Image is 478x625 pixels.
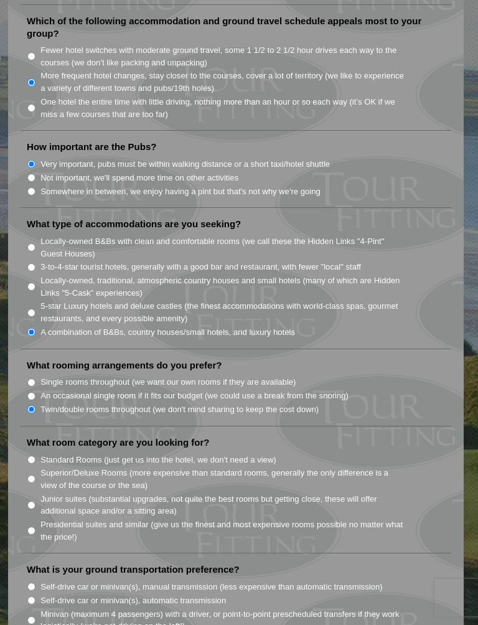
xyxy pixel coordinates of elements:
[40,172,238,184] label: Not important, we'll spend more time on other activities
[40,467,405,491] label: Superior/Deluxe Rooms (more expensive than standard rooms, generally the only difference is a vie...
[40,594,226,607] label: Self-drive car or minivan(s), automatic transmission
[40,275,405,299] label: Locally-owned, traditional, atmospheric country houses and small hotels (many of which are Hidden...
[27,436,209,449] label: What room category are you looking for?
[40,235,405,260] label: Locally-owned B&Bs with clean and comfortable rooms (we call these the Hidden Links "4-Pint" Gues...
[40,493,405,517] label: Junior suites (substantial upgrades, not quite the best rooms but getting close, these will offer...
[40,326,295,339] label: A combination of B&Bs, country houses/small hotels, and luxury hotels
[40,390,349,402] label: An occasional single room if it fits our budget (we could use a break from the snoring)
[40,403,319,416] label: Twin/double rooms throughout (we don't mind sharing to keep the cost down)
[40,376,296,388] label: Single rooms throughout (we want our own rooms if they are available)
[27,359,222,372] label: What rooming arrangements do you prefer?
[40,519,405,543] label: Presidential suites and similar (give us the finest and most expensive rooms possible no matter w...
[27,218,241,230] label: What type of accommodations are you seeking?
[40,96,405,120] label: One hotel the entire time with little driving, nothing more than an hour or so each way (it’s OK ...
[40,158,330,171] label: Very important, pubs must be within walking distance or a short taxi/hotel shuttle
[40,44,405,68] label: Fewer hotel switches with moderate ground travel, some 1 1/2 to 2 1/2 hour drives each way to the...
[27,563,240,576] label: What is your ground transportation preference?
[40,581,382,593] label: Self-drive car or minivan(s), manual transmission (less expensive than automatic transmission)
[27,15,445,39] label: Which of the following accommodation and ground travel schedule appeals most to your group?
[40,186,321,198] label: Somewhere in between, we enjoy having a pint but that's not why we're going
[27,141,156,153] label: How important are the Pubs?
[40,300,405,324] label: 5-star Luxury hotels and deluxe castles (the finest accommodations with world-class spas, gourmet...
[40,454,276,466] label: Standard Rooms (just get us into the hotel, we don't need a view)
[40,261,361,273] label: 3-to-4-star tourist hotels, generally with a good bar and restaurant, with fewer "local" staff
[40,70,405,94] label: More frequent hotel changes, stay closer to the courses, cover a lot of territory (we like to exp...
